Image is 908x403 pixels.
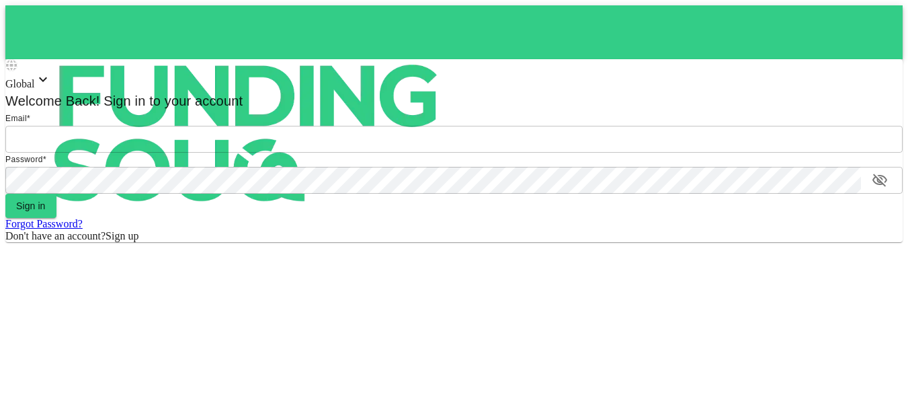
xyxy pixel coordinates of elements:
[5,194,56,218] button: Sign in
[5,155,43,164] span: Password
[5,71,903,90] div: Global
[5,230,106,242] span: Don't have an account?
[5,5,903,59] a: logo
[5,167,861,194] input: password
[5,126,903,153] input: email
[5,218,83,229] a: Forgot Password?
[100,94,243,108] span: Sign in to your account
[5,5,489,261] img: logo
[106,230,138,242] span: Sign up
[5,114,27,123] span: Email
[5,94,100,108] span: Welcome Back!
